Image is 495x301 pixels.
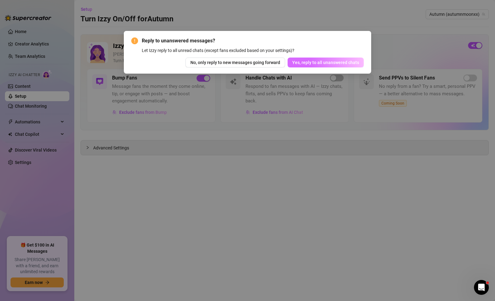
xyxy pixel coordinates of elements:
[142,47,364,54] div: Let Izzy reply to all unread chats (except fans excluded based on your settings)?
[474,280,489,295] iframe: Intercom live chat
[185,58,285,67] button: No, only reply to new messages going forward
[131,37,138,44] span: exclamation-circle
[142,37,364,45] span: Reply to unanswered messages?
[190,60,280,65] span: No, only reply to new messages going forward
[292,60,359,65] span: Yes, reply to all unanswered chats
[288,58,364,67] button: Yes, reply to all unanswered chats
